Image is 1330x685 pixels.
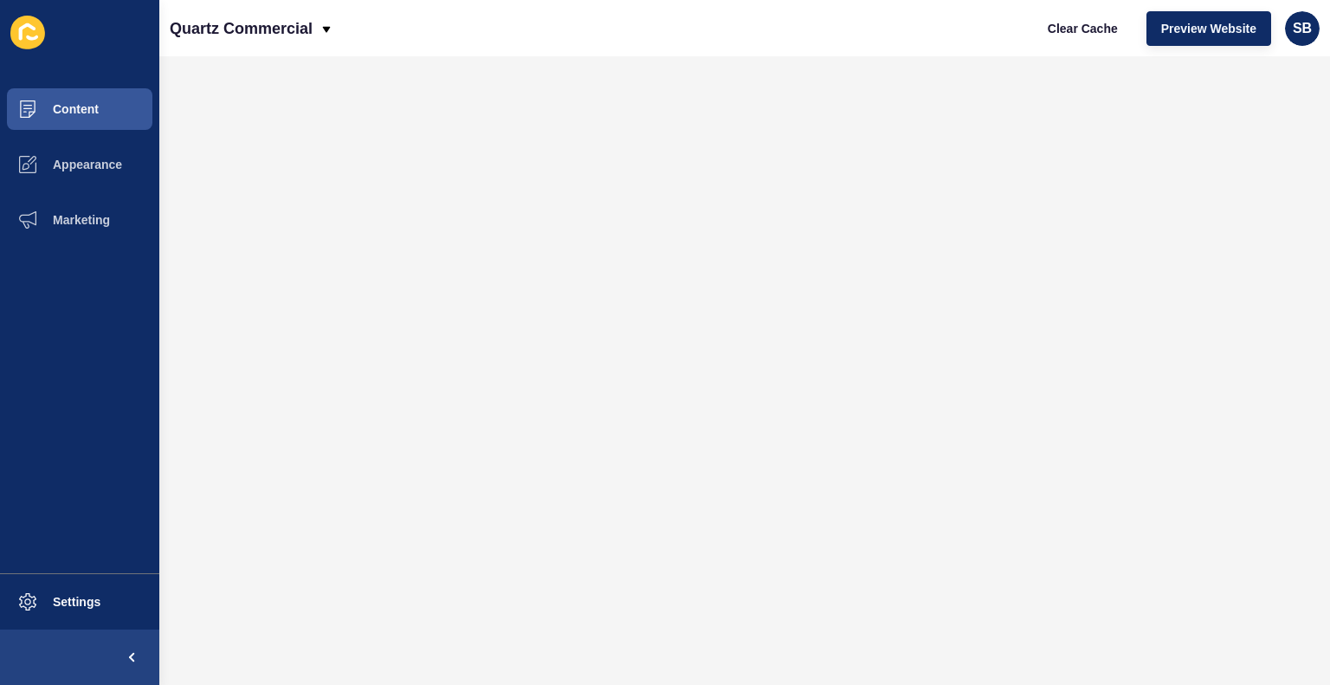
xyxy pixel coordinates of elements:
[1146,11,1271,46] button: Preview Website
[1293,20,1312,37] span: SB
[1033,11,1133,46] button: Clear Cache
[1048,20,1118,37] span: Clear Cache
[1161,20,1256,37] span: Preview Website
[170,7,313,50] p: Quartz Commercial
